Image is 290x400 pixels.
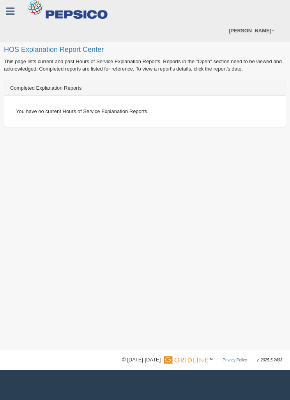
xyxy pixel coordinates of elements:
div: Completed Explanation Reports [4,80,286,96]
a: [PERSON_NAME] [225,19,278,42]
div: You have no current Hours of Service Explanation Reports. [10,102,280,121]
img: Gridline [164,356,208,364]
span: v. 2025.5.2403 [257,358,282,362]
a: Privacy Policy [223,358,247,362]
div: © [DATE]-[DATE] - ™ [122,356,282,364]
